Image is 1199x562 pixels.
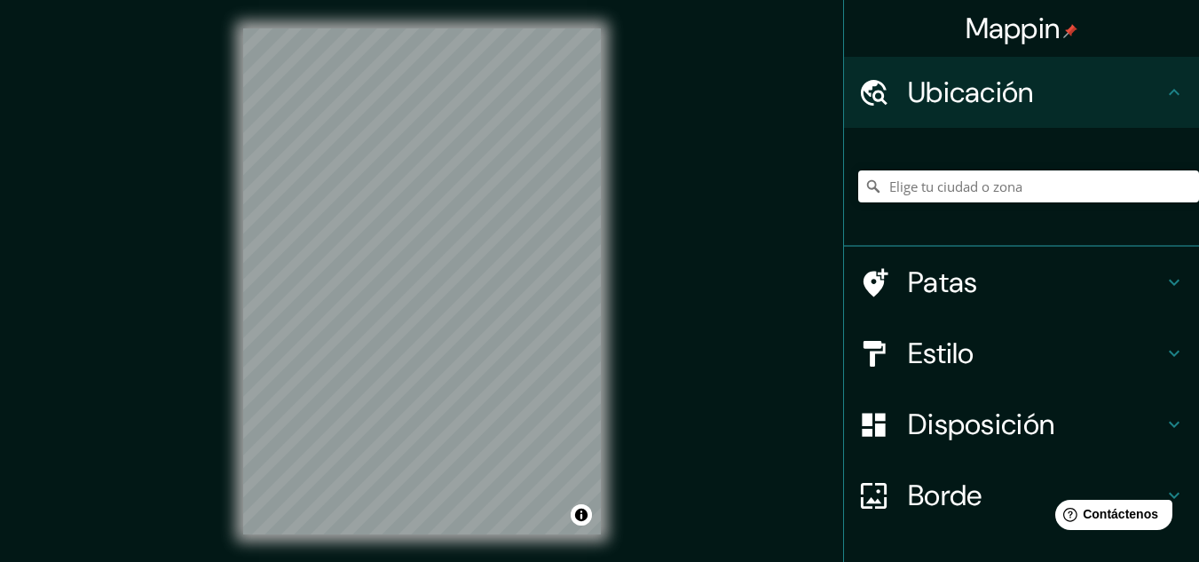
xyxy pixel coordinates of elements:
[844,318,1199,389] div: Estilo
[844,389,1199,460] div: Disposición
[243,28,601,534] canvas: Mapa
[844,57,1199,128] div: Ubicación
[966,10,1061,47] font: Mappin
[571,504,592,526] button: Activar o desactivar atribución
[844,460,1199,531] div: Borde
[844,247,1199,318] div: Patas
[908,477,982,514] font: Borde
[1041,493,1179,542] iframe: Lanzador de widgets de ayuda
[908,264,978,301] font: Patas
[908,335,974,372] font: Estilo
[908,74,1034,111] font: Ubicación
[858,170,1199,202] input: Elige tu ciudad o zona
[1063,24,1077,38] img: pin-icon.png
[908,406,1054,443] font: Disposición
